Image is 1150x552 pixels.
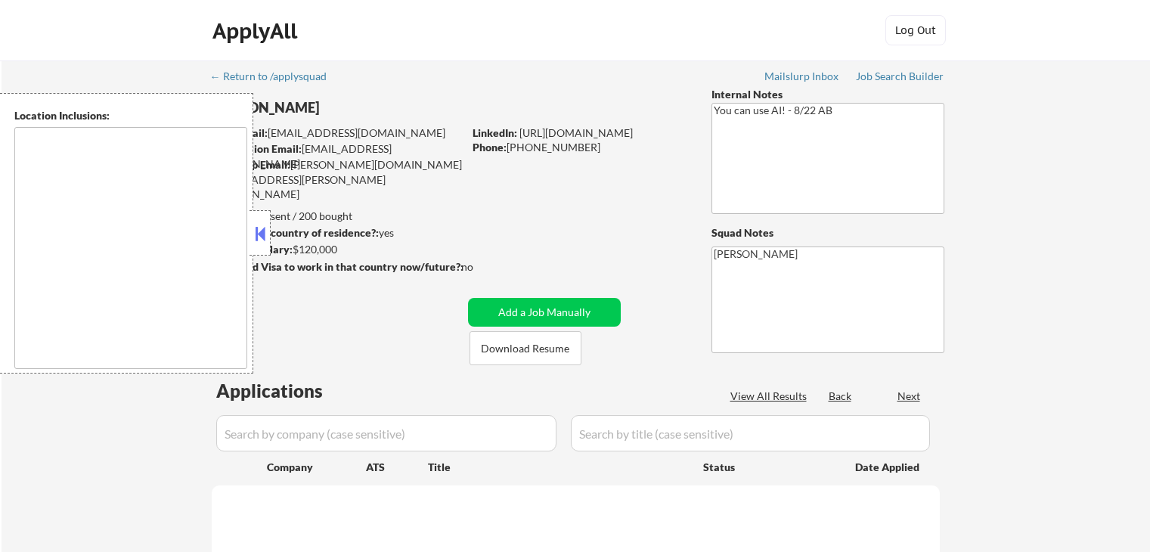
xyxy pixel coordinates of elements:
strong: Will need Visa to work in that country now/future?: [212,260,463,273]
div: Job Search Builder [856,71,944,82]
div: [PERSON_NAME][DOMAIN_NAME][EMAIL_ADDRESS][PERSON_NAME][DOMAIN_NAME] [212,157,463,202]
div: [EMAIL_ADDRESS][DOMAIN_NAME] [212,126,463,141]
div: ← Return to /applysquad [210,71,341,82]
div: 133 sent / 200 bought [211,209,463,224]
div: Status [703,453,833,480]
strong: Can work in country of residence?: [211,226,379,239]
div: Title [428,460,689,475]
input: Search by company (case sensitive) [216,415,556,451]
div: [EMAIL_ADDRESS][DOMAIN_NAME] [212,141,463,171]
input: Search by title (case sensitive) [571,415,930,451]
div: $120,000 [211,242,463,257]
div: Date Applied [855,460,922,475]
div: ATS [366,460,428,475]
div: [PERSON_NAME] [212,98,522,117]
a: ← Return to /applysquad [210,70,341,85]
strong: LinkedIn: [473,126,517,139]
div: Mailslurp Inbox [764,71,840,82]
div: Company [267,460,366,475]
a: Mailslurp Inbox [764,70,840,85]
button: Download Resume [470,331,581,365]
a: [URL][DOMAIN_NAME] [519,126,633,139]
div: Internal Notes [711,87,944,102]
div: Applications [216,382,366,400]
div: Back [829,389,853,404]
div: Next [897,389,922,404]
div: Location Inclusions: [14,108,247,123]
div: ApplyAll [212,18,302,44]
button: Add a Job Manually [468,298,621,327]
button: Log Out [885,15,946,45]
div: [PHONE_NUMBER] [473,140,687,155]
div: View All Results [730,389,811,404]
div: Squad Notes [711,225,944,240]
div: yes [211,225,458,240]
div: no [461,259,504,274]
strong: Phone: [473,141,507,154]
